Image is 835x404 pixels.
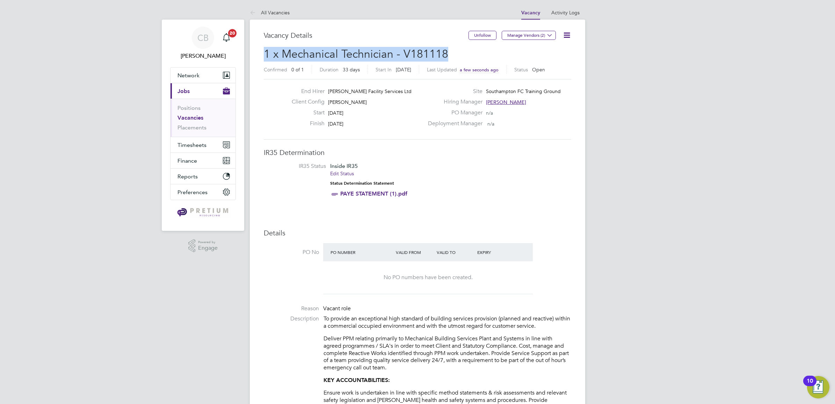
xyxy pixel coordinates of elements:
[170,83,235,99] button: Jobs
[551,9,580,16] a: Activity Logs
[502,31,556,40] button: Manage Vendors (2)
[486,99,526,105] span: [PERSON_NAME]
[340,190,407,197] a: PAYE STATEMENT (1).pdf
[286,88,325,95] label: End Hirer
[486,88,561,94] span: Southampton FC Training Ground
[228,29,237,37] span: 20
[170,99,235,137] div: Jobs
[324,315,571,330] p: To provide an exceptional high standard of building services provision (planned and reactive) wit...
[170,52,236,60] span: Chantay Bickers
[264,315,319,323] label: Description
[264,249,319,256] label: PO No
[329,246,394,258] div: PO Number
[177,88,190,94] span: Jobs
[264,47,448,61] span: 1 x Mechanical Technician - V181118
[286,120,325,127] label: Finish
[264,31,469,40] h3: Vacancy Details
[424,88,482,95] label: Site
[343,66,360,73] span: 33 days
[177,105,201,111] a: Positions
[328,88,412,94] span: [PERSON_NAME] Facility Services Ltd
[264,228,571,238] h3: Details
[170,137,235,153] button: Timesheets
[324,377,390,383] strong: KEY ACCOUNTABILITIES:
[170,184,235,200] button: Preferences
[396,66,411,73] span: [DATE]
[250,9,290,16] a: All Vacancies
[330,181,394,186] strong: Status Determination Statement
[469,31,496,40] button: Unfollow
[376,66,392,73] label: Start In
[170,153,235,168] button: Finance
[291,66,304,73] span: 0 of 1
[427,66,457,73] label: Last Updated
[162,20,244,231] nav: Main navigation
[177,157,197,164] span: Finance
[219,27,233,49] a: 20
[177,173,198,180] span: Reports
[487,121,494,127] span: n/a
[424,109,482,116] label: PO Manager
[323,305,351,312] span: Vacant role
[424,98,482,106] label: Hiring Manager
[177,189,208,196] span: Preferences
[264,66,287,73] label: Confirmed
[170,207,236,218] a: Go to home page
[328,121,343,127] span: [DATE]
[330,274,526,281] div: No PO numbers have been created.
[328,99,367,105] span: [PERSON_NAME]
[177,72,199,79] span: Network
[177,114,203,121] a: Vacancies
[170,27,236,60] a: CB[PERSON_NAME]
[486,110,493,116] span: n/a
[320,66,339,73] label: Duration
[170,68,235,83] button: Network
[394,246,435,258] div: Valid From
[177,142,206,148] span: Timesheets
[170,169,235,184] button: Reports
[177,124,206,131] a: Placements
[532,66,545,73] span: Open
[521,10,540,16] a: Vacancy
[175,207,230,218] img: pretium-logo-retina.png
[514,66,528,73] label: Status
[271,163,326,170] label: IR35 Status
[197,33,209,42] span: CB
[328,110,343,116] span: [DATE]
[188,239,218,253] a: Powered byEngage
[330,170,354,177] a: Edit Status
[330,163,358,169] span: Inside IR35
[435,246,476,258] div: Valid To
[807,376,829,398] button: Open Resource Center, 10 new notifications
[198,245,218,251] span: Engage
[264,148,571,157] h3: IR35 Determination
[264,305,319,312] label: Reason
[807,381,813,390] div: 10
[424,120,482,127] label: Deployment Manager
[475,246,516,258] div: Expiry
[460,67,499,73] span: a few seconds ago
[324,335,571,371] p: Deliver PPM relating primarily to Mechanical Building Services Plant and Systems in line with agr...
[286,98,325,106] label: Client Config
[198,239,218,245] span: Powered by
[286,109,325,116] label: Start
